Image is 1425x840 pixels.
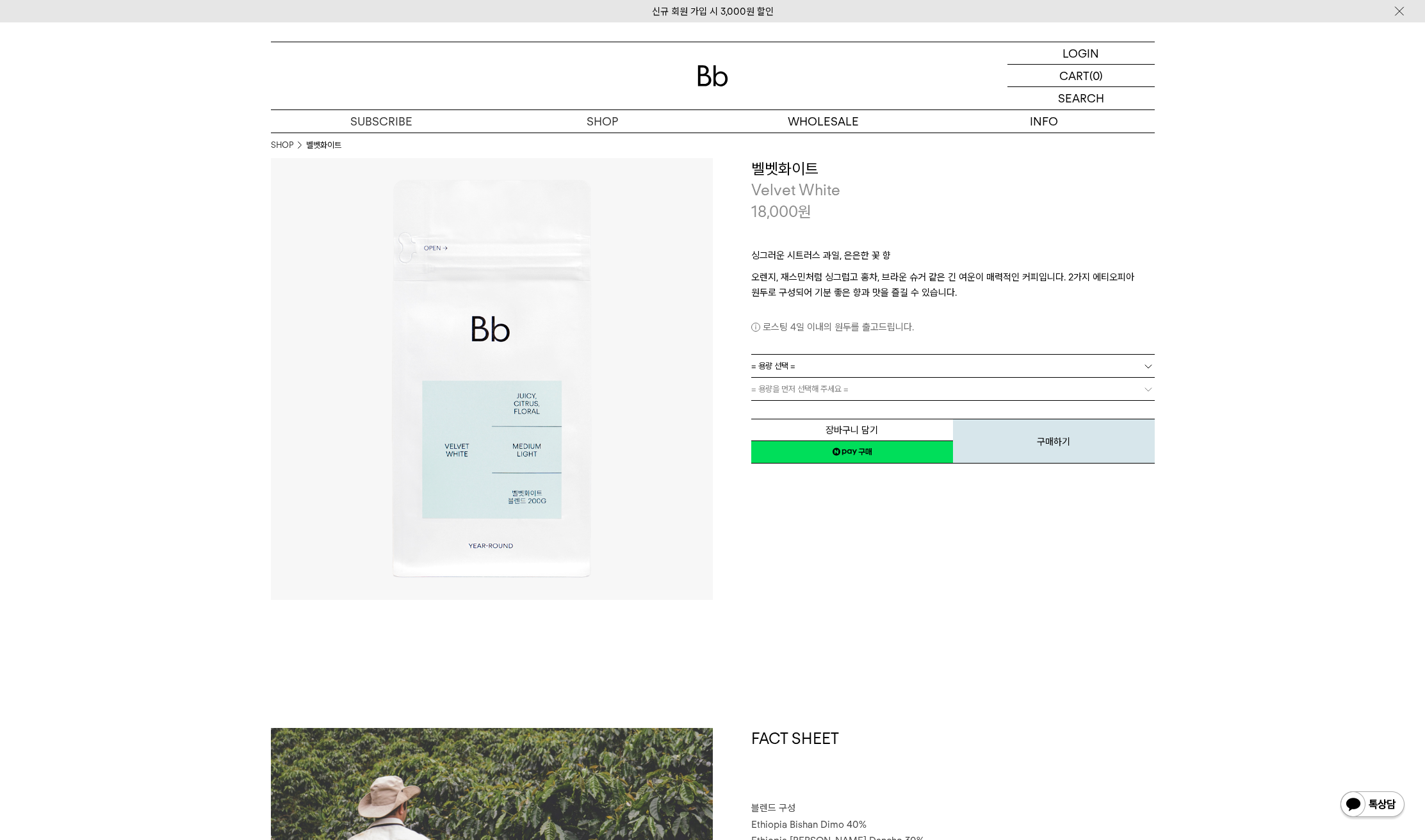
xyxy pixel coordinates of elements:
span: Ethiopia Bishan Dimo 40% [751,819,867,830]
img: 로고 [697,65,728,86]
h3: 벨벳화이트 [751,158,1155,180]
p: 오렌지, 재스민처럼 싱그럽고 홍차, 브라운 슈거 같은 긴 여운이 매력적인 커피입니다. 2가지 에티오피아 원두로 구성되어 기분 좋은 향과 맛을 즐길 수 있습니다. [751,270,1155,300]
p: CART [1059,65,1089,86]
img: 벨벳화이트 [271,158,713,600]
button: 장바구니 담기 [751,419,953,441]
span: 원 [798,202,811,221]
span: 블렌드 구성 [751,802,795,814]
p: (0) [1089,65,1103,86]
a: 신규 회원 가입 시 3,000원 할인 [652,6,774,17]
p: 싱그러운 시트러스 과일, 은은한 꽃 향 [751,248,1155,270]
li: 벨벳화이트 [306,139,341,152]
a: SHOP [271,139,293,152]
a: SUBSCRIBE [271,110,492,133]
a: SHOP [492,110,713,133]
a: CART (0) [1007,65,1155,87]
h1: FACT SHEET [751,728,1155,801]
p: Velvet White [751,179,1155,201]
p: 18,000 [751,201,811,223]
p: WHOLESALE [713,110,934,133]
p: 로스팅 4일 이내의 원두를 출고드립니다. [751,319,1155,335]
p: INFO [934,110,1155,133]
span: = 용량 선택 = [751,355,795,377]
p: LOGIN [1063,42,1099,64]
button: 구매하기 [953,419,1155,464]
span: = 용량을 먼저 선택해 주세요 = [751,378,849,400]
a: LOGIN [1007,42,1155,65]
a: 새창 [751,440,953,464]
p: SEARCH [1058,87,1104,109]
img: 카카오톡 채널 1:1 채팅 버튼 [1339,790,1406,821]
